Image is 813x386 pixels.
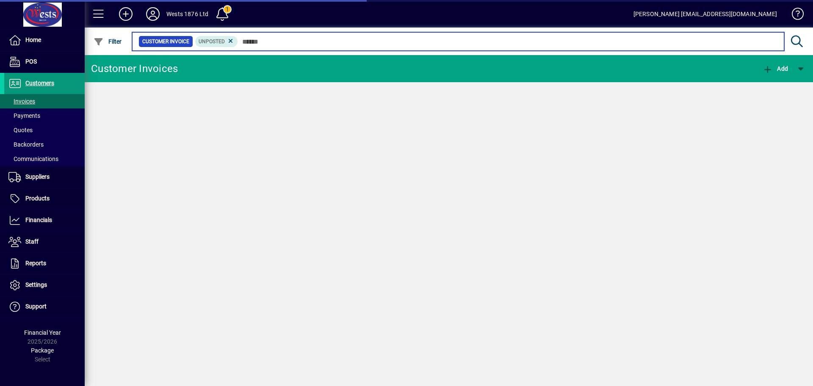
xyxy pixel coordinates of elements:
[24,329,61,336] span: Financial Year
[4,137,85,152] a: Backorders
[760,61,790,76] button: Add
[25,173,50,180] span: Suppliers
[4,296,85,317] a: Support
[25,217,52,223] span: Financials
[142,37,189,46] span: Customer Invoice
[633,7,777,21] div: [PERSON_NAME] [EMAIL_ADDRESS][DOMAIN_NAME]
[25,195,50,202] span: Products
[139,6,166,22] button: Profile
[4,152,85,166] a: Communications
[4,188,85,209] a: Products
[195,36,238,47] mat-chip: Customer Invoice Status: Unposted
[4,30,85,51] a: Home
[4,275,85,296] a: Settings
[25,281,47,288] span: Settings
[4,94,85,108] a: Invoices
[91,34,124,49] button: Filter
[763,65,788,72] span: Add
[25,303,47,310] span: Support
[4,123,85,137] a: Quotes
[166,7,208,21] div: Wests 1876 Ltd
[8,156,58,162] span: Communications
[112,6,139,22] button: Add
[199,39,225,44] span: Unposted
[25,80,54,86] span: Customers
[4,231,85,253] a: Staff
[25,260,46,267] span: Reports
[94,38,122,45] span: Filter
[25,238,39,245] span: Staff
[785,2,802,29] a: Knowledge Base
[91,62,178,75] div: Customer Invoices
[4,108,85,123] a: Payments
[31,347,54,354] span: Package
[8,112,40,119] span: Payments
[4,210,85,231] a: Financials
[4,253,85,274] a: Reports
[4,51,85,72] a: POS
[4,167,85,188] a: Suppliers
[25,58,37,65] span: POS
[8,127,33,133] span: Quotes
[8,98,35,105] span: Invoices
[25,36,41,43] span: Home
[8,141,44,148] span: Backorders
